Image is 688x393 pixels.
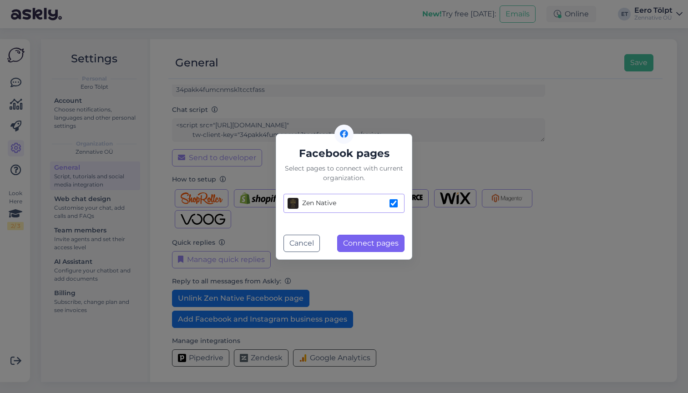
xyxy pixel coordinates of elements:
[390,199,398,207] input: Zen Native
[283,145,405,162] h5: Facebook pages
[302,198,336,208] div: Zen Native
[283,235,320,252] button: Cancel
[283,164,405,183] div: Select pages to connect with current organization.
[337,235,405,252] button: Connect pages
